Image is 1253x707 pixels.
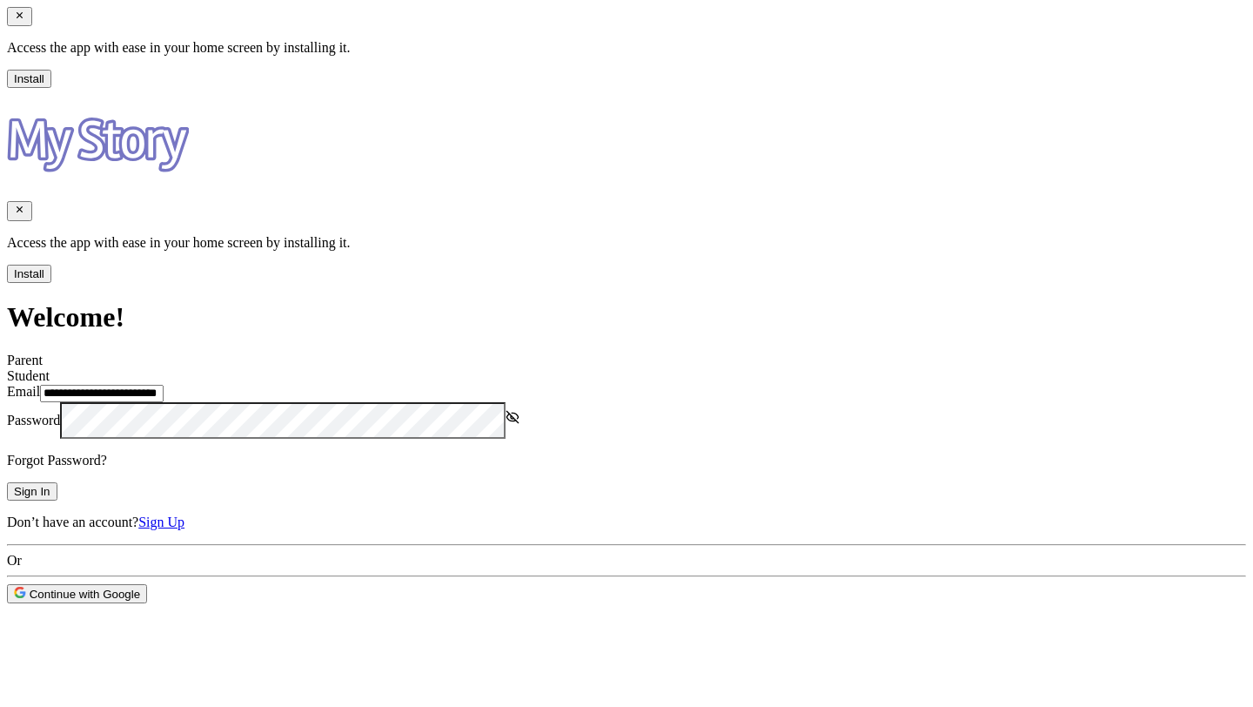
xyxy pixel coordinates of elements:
[7,301,1246,333] h1: Welcome!
[7,553,22,568] span: Or
[7,482,57,501] button: Sign In
[14,485,50,498] span: Sign In
[7,88,189,198] img: Logo
[7,584,147,603] button: icon Continue with Google
[138,515,184,529] a: Sign Up
[7,265,51,283] button: Install
[7,384,40,399] label: Email
[7,412,60,427] label: Password
[14,588,140,601] span: Continue with Google
[7,70,51,88] button: Install
[7,453,1246,468] p: Forgot Password?
[7,353,1246,368] div: Parent
[7,40,1246,56] p: Access the app with ease in your home screen by installing it.
[7,515,1246,530] p: Don’t have an account?
[7,235,1246,251] p: Access the app with ease in your home screen by installing it.
[14,587,26,598] img: icon
[7,368,1246,384] div: Student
